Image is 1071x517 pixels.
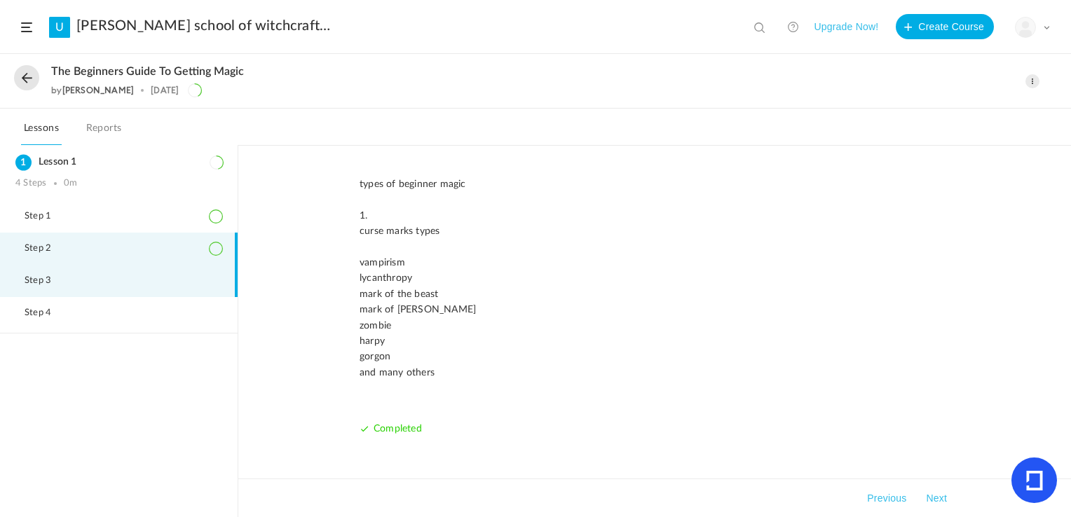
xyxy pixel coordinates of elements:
[896,14,994,39] button: Create Course
[374,424,422,434] span: Completed
[51,85,134,95] div: by
[864,490,909,506] button: Previous
[21,119,62,146] a: Lessons
[360,349,950,364] p: gorgon
[360,270,950,286] p: lycanthropy
[151,85,179,95] div: [DATE]
[360,318,950,333] p: zombie
[83,119,125,146] a: Reports
[360,287,950,302] p: mark of the beast
[49,17,70,38] a: U
[360,177,950,192] p: types of beginner magic
[15,156,222,168] h3: Lesson 1
[360,302,950,317] p: mark of [PERSON_NAME]
[51,65,244,78] span: the beginners guide to getting magic
[25,243,69,254] span: Step 2
[76,18,332,34] a: [PERSON_NAME] school of witchcraft and wizardry
[923,490,950,506] button: Next
[25,211,69,222] span: Step 1
[64,178,77,189] div: 0m
[62,85,135,95] a: [PERSON_NAME]
[360,223,950,239] p: curse marks types
[25,308,69,319] span: Step 4
[360,255,950,270] p: vampirism
[360,365,950,380] p: and many others
[360,208,950,223] p: 1.
[15,178,46,189] div: 4 Steps
[25,275,69,287] span: Step 3
[814,14,878,39] button: Upgrade Now!
[360,333,950,349] p: harpy
[1016,18,1035,37] img: user-image.png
